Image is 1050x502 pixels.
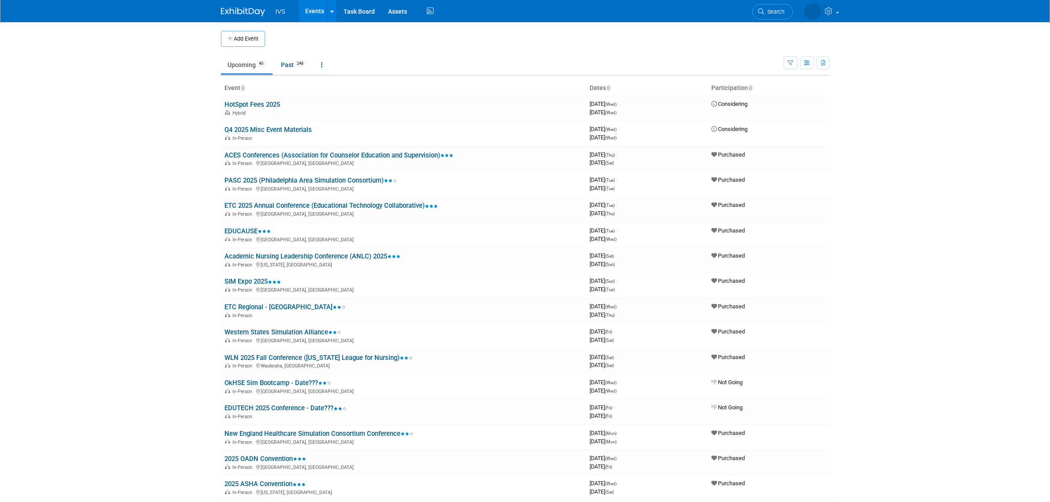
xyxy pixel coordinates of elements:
span: [DATE] [590,455,619,461]
span: Hybrid [232,110,248,116]
span: (Wed) [605,127,617,132]
a: Western States Simulation Alliance [224,328,341,336]
span: (Wed) [605,456,617,461]
span: Purchased [711,455,745,461]
img: In-Person Event [225,186,230,191]
span: [DATE] [590,337,614,343]
span: [DATE] [590,387,617,394]
span: (Thu) [605,313,615,318]
div: [US_STATE], [GEOGRAPHIC_DATA] [224,261,583,268]
div: [GEOGRAPHIC_DATA], [GEOGRAPHIC_DATA] [224,185,583,192]
img: In-Person Event [225,211,230,216]
div: Waukesha, [GEOGRAPHIC_DATA] [224,362,583,369]
span: Purchased [711,227,745,234]
div: [GEOGRAPHIC_DATA], [GEOGRAPHIC_DATA] [224,159,583,166]
span: (Mon) [605,439,617,444]
span: Purchased [711,328,745,335]
span: [DATE] [590,236,617,242]
img: In-Person Event [225,237,230,241]
img: In-Person Event [225,439,230,444]
span: [DATE] [590,438,617,445]
span: In-Person [232,363,255,369]
span: Search [735,8,755,15]
span: Not Going [711,379,743,386]
img: In-Person Event [225,363,230,367]
span: [DATE] [590,488,614,495]
th: Dates [586,81,708,96]
img: In-Person Event [225,389,230,393]
span: 40 [256,60,266,67]
span: [DATE] [590,480,619,487]
img: In-Person Event [225,313,230,317]
img: In-Person Event [225,414,230,418]
span: - [615,354,617,360]
span: In-Person [232,287,255,293]
img: In-Person Event [225,338,230,342]
span: [DATE] [590,362,614,368]
a: Sort by Start Date [606,84,610,91]
span: Purchased [711,303,745,310]
span: (Wed) [605,135,617,140]
span: (Wed) [605,389,617,393]
span: (Wed) [605,102,617,107]
img: In-Person Event [225,465,230,469]
span: [DATE] [590,354,617,360]
span: (Sat) [605,161,614,165]
div: [GEOGRAPHIC_DATA], [GEOGRAPHIC_DATA] [224,438,583,445]
span: (Sat) [605,490,614,495]
span: - [616,151,617,158]
span: IVS [276,8,286,15]
span: [DATE] [590,134,617,141]
span: - [616,227,617,234]
span: [DATE] [590,286,615,292]
span: 248 [294,60,306,67]
a: SIM Expo 2025 [224,277,281,285]
span: In-Person [232,389,255,394]
span: Purchased [711,354,745,360]
span: In-Person [232,338,255,344]
a: New England Healthcare Simulation Consortium Conference [224,430,414,438]
span: [DATE] [590,379,619,386]
div: [GEOGRAPHIC_DATA], [GEOGRAPHIC_DATA] [224,387,583,394]
span: - [613,404,615,411]
a: 2025 OADN Convention [224,455,306,463]
span: (Tue) [605,287,615,292]
a: WLN 2025 Fall Conference ([US_STATE] League for Nursing) [224,354,413,362]
span: - [613,328,615,335]
a: ETC 2025 Annual Conference (Educational Technology Collaborative) [224,202,438,210]
span: (Sun) [605,262,615,267]
span: In-Person [232,439,255,445]
img: Kyle Shelstad [775,5,821,15]
img: In-Person Event [225,161,230,165]
span: [DATE] [590,303,619,310]
th: Event [221,81,586,96]
span: - [615,252,617,259]
span: [DATE] [590,252,617,259]
span: [DATE] [590,159,614,166]
div: [GEOGRAPHIC_DATA], [GEOGRAPHIC_DATA] [224,236,583,243]
a: HotSpot Fees 2025 [224,101,280,109]
span: (Sat) [605,363,614,368]
span: - [616,277,617,284]
span: (Wed) [605,304,617,309]
span: (Mon) [605,431,617,436]
span: (Tue) [605,203,615,208]
img: In-Person Event [225,135,230,140]
span: Purchased [711,151,745,158]
span: In-Person [232,135,255,141]
span: In-Person [232,186,255,192]
div: [GEOGRAPHIC_DATA], [GEOGRAPHIC_DATA] [224,337,583,344]
span: (Thu) [605,153,615,157]
div: [GEOGRAPHIC_DATA], [GEOGRAPHIC_DATA] [224,463,583,470]
span: (Fri) [605,465,612,469]
span: [DATE] [590,277,617,284]
button: Add Event [221,31,265,47]
span: In-Person [232,161,255,166]
span: [DATE] [590,430,619,436]
span: (Sun) [605,279,615,284]
span: In-Person [232,490,255,495]
span: (Fri) [605,405,612,410]
a: ETC Regional - [GEOGRAPHIC_DATA] [224,303,346,311]
a: Academic Nursing Leadership Conference (ANLC) 2025 [224,252,400,260]
span: In-Person [232,237,255,243]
